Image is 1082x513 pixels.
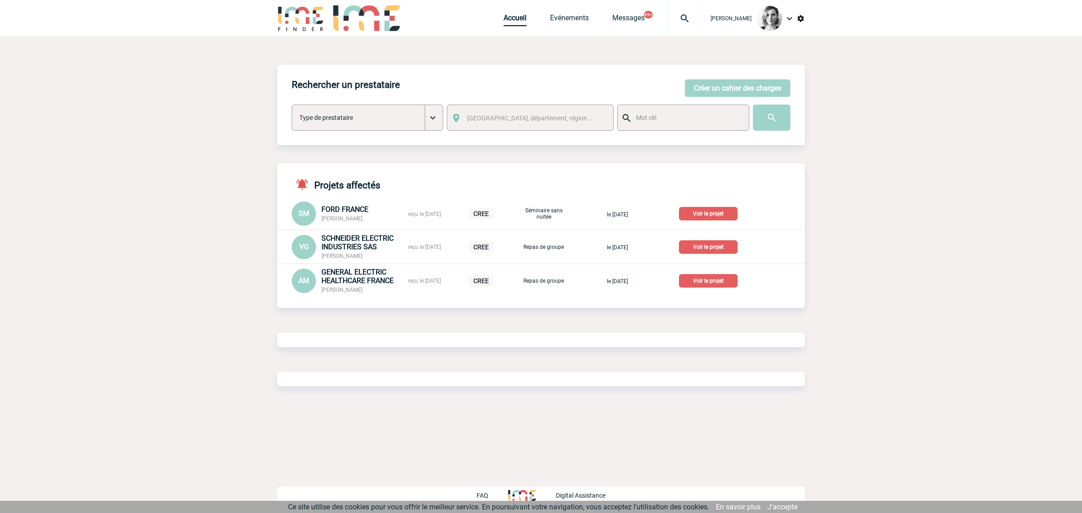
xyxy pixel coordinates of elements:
span: [PERSON_NAME] [321,287,362,293]
img: notifications-active-24-px-r.png [295,178,314,191]
p: Digital Assistance [556,492,605,499]
span: VG [299,243,309,251]
h4: Projets affectés [292,178,381,191]
p: CREE [469,208,493,220]
p: Voir le projet [679,207,738,220]
span: SM [298,209,309,218]
img: 103019-1.png [757,6,782,31]
p: CREE [469,241,493,253]
h4: Rechercher un prestataire [292,79,400,90]
a: Messages [612,14,645,26]
a: En savoir plus [716,503,761,511]
span: reçu le [DATE] [408,244,441,250]
a: Voir le projet [679,209,741,217]
input: Mot clé [634,112,741,124]
a: Voir le projet [679,242,741,251]
span: le [DATE] [607,278,628,284]
input: Submit [753,105,790,131]
p: FAQ [477,492,488,499]
a: Voir le projet [679,276,741,284]
a: Accueil [504,14,527,26]
span: Ce site utilise des cookies pour vous offrir le meilleur service. En poursuivant votre navigation... [288,503,709,511]
p: Séminaire sans nuitée [521,207,566,220]
p: CREE [469,275,493,287]
p: Voir le projet [679,274,738,288]
span: [GEOGRAPHIC_DATA], département, région... [467,115,592,122]
button: 99+ [644,11,653,18]
span: GENERAL ELECTRIC HEALTHCARE FRANCE [321,268,394,285]
p: Repas de groupe [521,244,566,250]
span: reçu le [DATE] [408,211,441,217]
a: J'accepte [767,503,798,511]
a: Evénements [550,14,589,26]
img: http://www.idealmeetingsevents.fr/ [508,490,536,501]
span: SCHNEIDER ELECTRIC INDUSTRIES SAS [321,234,394,251]
span: le [DATE] [607,244,628,251]
p: Repas de groupe [521,278,566,284]
span: AM [298,276,309,285]
img: IME-Finder [277,5,324,31]
p: Voir le projet [679,240,738,254]
span: reçu le [DATE] [408,278,441,284]
span: le [DATE] [607,211,628,218]
span: [PERSON_NAME] [321,253,362,259]
span: [PERSON_NAME] [711,15,752,22]
a: FAQ [477,490,508,499]
span: FORD FRANCE [321,205,368,214]
span: [PERSON_NAME] [321,215,362,222]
